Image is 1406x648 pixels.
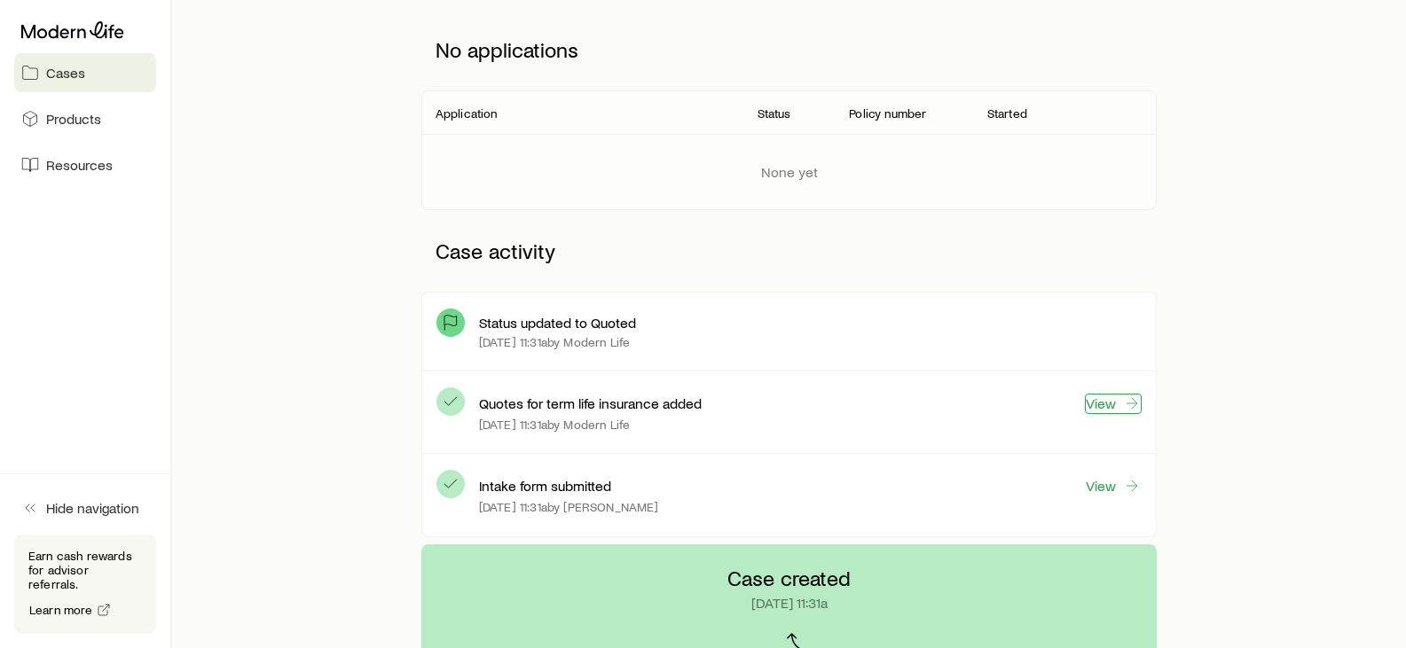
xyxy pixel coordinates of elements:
p: Case created [727,566,851,590]
button: Hide navigation [14,488,156,527]
p: Policy number [849,106,926,121]
span: Cases [46,64,85,82]
p: Intake form submitted [479,477,611,495]
p: [DATE] 11:31a by [PERSON_NAME] [479,500,659,514]
p: No applications [421,23,1157,76]
span: Hide navigation [46,499,139,517]
p: [DATE] 11:31a by Modern Life [479,418,630,432]
a: Resources [14,145,156,184]
span: Learn more [29,604,93,616]
p: Quotes for term life insurance added [479,394,702,412]
a: Products [14,99,156,138]
p: [DATE] 11:31a [751,594,828,612]
div: Earn cash rewards for advisor referrals.Learn more [14,535,156,634]
span: Resources [46,156,113,174]
p: Application [436,106,498,121]
p: Status updated to Quoted [479,314,636,332]
p: None yet [761,163,818,181]
p: Case activity [421,224,1157,277]
p: Earn cash rewards for advisor referrals. [28,549,142,591]
p: Status [758,106,791,121]
a: View [1085,476,1142,496]
p: [DATE] 11:31a by Modern Life [479,335,630,349]
a: Cases [14,53,156,92]
span: Products [46,110,101,128]
a: View [1085,394,1142,414]
p: Started [987,106,1027,121]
